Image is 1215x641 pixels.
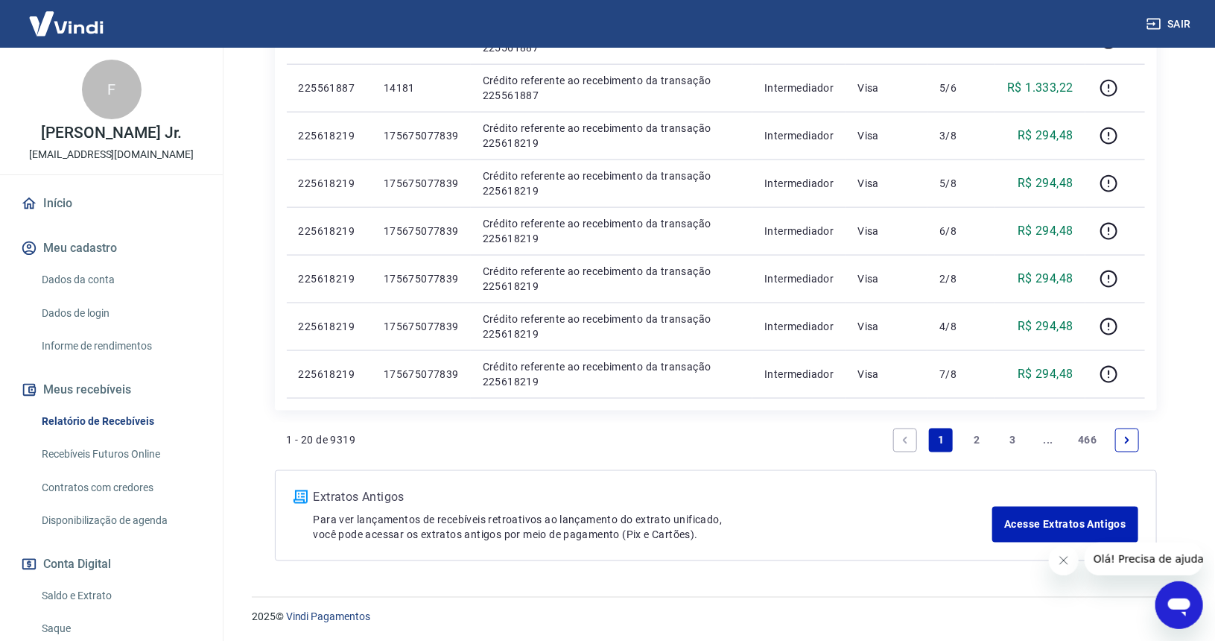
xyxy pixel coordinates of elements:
p: 175675077839 [384,128,459,143]
p: R$ 294,48 [1018,222,1073,240]
iframe: Fechar mensagem [1049,546,1079,575]
button: Conta Digital [18,548,205,581]
p: 14181 [384,80,459,95]
p: Visa [857,319,916,334]
p: Crédito referente ao recebimento da transação 225618219 [483,264,741,294]
p: 225618219 [299,176,360,191]
p: 1 - 20 de 9319 [287,433,356,448]
span: Olá! Precisa de ajuda? [9,10,125,22]
p: [PERSON_NAME] Jr. [41,125,181,141]
p: Crédito referente ao recebimento da transação 225618219 [483,168,741,198]
iframe: Botão para abrir a janela de mensagens [1155,581,1203,629]
p: 175675077839 [384,319,459,334]
a: Vindi Pagamentos [286,611,370,623]
a: Contratos com credores [36,473,205,503]
div: F [82,60,142,119]
p: 2025 © [252,610,1179,625]
p: 225618219 [299,271,360,286]
p: Intermediador [764,128,834,143]
a: Page 2 [965,429,989,452]
a: Jump forward [1036,429,1060,452]
p: Intermediador [764,271,834,286]
p: 225561887 [299,80,360,95]
p: Crédito referente ao recebimento da transação 225618219 [483,121,741,151]
p: Intermediador [764,176,834,191]
p: Visa [857,176,916,191]
p: 7/8 [939,367,983,382]
a: Page 1 is your current page [929,429,953,452]
img: ícone [294,490,308,504]
a: Dados da conta [36,265,205,295]
a: Informe de rendimentos [36,331,205,361]
p: R$ 294,48 [1018,270,1073,288]
a: Acesse Extratos Antigos [992,507,1138,543]
p: Visa [857,224,916,239]
p: Crédito referente ao recebimento da transação 225561887 [483,73,741,103]
p: Para ver lançamentos de recebíveis retroativos ao lançamento do extrato unificado, você pode aces... [314,513,993,543]
p: Intermediador [764,367,834,382]
img: Vindi [18,1,115,46]
a: Dados de login [36,298,205,329]
p: 5/8 [939,176,983,191]
p: R$ 1.333,22 [1007,79,1073,97]
p: 175675077839 [384,367,459,382]
p: R$ 294,48 [1018,365,1073,383]
p: R$ 294,48 [1018,174,1073,192]
ul: Pagination [887,423,1144,458]
p: Visa [857,128,916,143]
p: 225618219 [299,128,360,143]
p: 225618219 [299,367,360,382]
p: Intermediador [764,319,834,334]
p: Crédito referente ao recebimento da transação 225618219 [483,216,741,246]
button: Meu cadastro [18,232,205,265]
a: Page 3 [1000,429,1024,452]
a: Next page [1115,429,1139,452]
button: Sair [1143,10,1197,38]
p: Crédito referente ao recebimento da transação 225618219 [483,312,741,341]
p: Extratos Antigos [314,489,993,507]
p: 2/8 [939,271,983,286]
a: Saldo e Extrato [36,581,205,611]
p: 175675077839 [384,224,459,239]
p: 175675077839 [384,176,459,191]
p: 3/8 [939,128,983,143]
a: Relatório de Recebíveis [36,406,205,437]
p: R$ 294,48 [1018,127,1073,145]
p: Intermediador [764,224,834,239]
p: 225618219 [299,319,360,334]
a: Recebíveis Futuros Online [36,439,205,470]
p: R$ 294,48 [1018,318,1073,335]
a: Início [18,187,205,220]
a: Page 466 [1072,429,1103,452]
p: [EMAIL_ADDRESS][DOMAIN_NAME] [29,147,194,162]
p: Visa [857,367,916,382]
p: Crédito referente ao recebimento da transação 225618219 [483,359,741,389]
p: 4/8 [939,319,983,334]
p: 5/6 [939,80,983,95]
iframe: Mensagem da empresa [1085,543,1203,575]
a: Disponibilização de agenda [36,505,205,536]
a: Previous page [893,429,917,452]
p: Visa [857,271,916,286]
p: 175675077839 [384,271,459,286]
p: Visa [857,80,916,95]
p: Intermediador [764,80,834,95]
p: 6/8 [939,224,983,239]
button: Meus recebíveis [18,373,205,406]
p: 225618219 [299,224,360,239]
